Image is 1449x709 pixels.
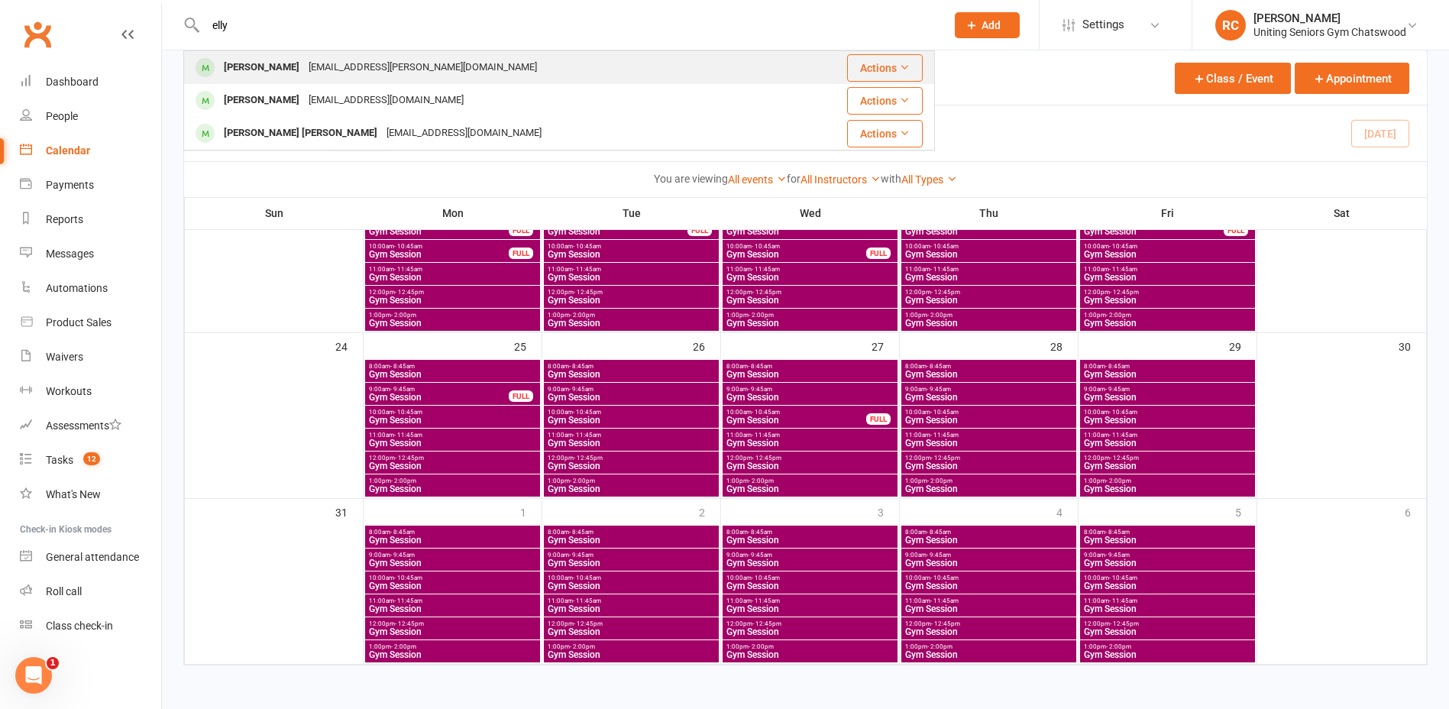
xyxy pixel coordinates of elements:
[390,552,415,558] span: - 9:45am
[547,558,716,568] span: Gym Session
[931,289,960,296] span: - 12:45pm
[394,575,422,581] span: - 10:45am
[726,243,867,250] span: 10:00am
[547,363,716,370] span: 8:00am
[930,243,959,250] span: - 10:45am
[748,363,772,370] span: - 8:45am
[904,478,1073,484] span: 1:00pm
[547,319,716,328] span: Gym Session
[752,575,780,581] span: - 10:45am
[748,529,772,536] span: - 8:45am
[20,374,161,409] a: Workouts
[726,319,894,328] span: Gym Session
[368,455,537,461] span: 12:00pm
[904,319,1073,328] span: Gym Session
[1110,455,1139,461] span: - 12:45pm
[904,439,1073,448] span: Gym Session
[368,243,509,250] span: 10:00am
[574,289,603,296] span: - 12:45pm
[726,296,894,305] span: Gym Session
[394,432,422,439] span: - 11:45am
[394,243,422,250] span: - 10:45am
[904,432,1073,439] span: 11:00am
[18,15,57,53] a: Clubworx
[749,312,774,319] span: - 2:00pm
[368,461,537,471] span: Gym Session
[20,575,161,609] a: Roll call
[726,266,894,273] span: 11:00am
[1083,409,1252,416] span: 10:00am
[570,478,595,484] span: - 2:00pm
[368,536,537,545] span: Gym Session
[542,197,721,229] th: Tue
[1399,333,1426,358] div: 30
[1083,370,1252,379] span: Gym Session
[46,419,121,432] div: Assessments
[547,552,716,558] span: 9:00am
[368,416,537,425] span: Gym Session
[573,432,601,439] span: - 11:45am
[368,558,537,568] span: Gym Session
[904,484,1073,494] span: Gym Session
[520,499,542,524] div: 1
[726,227,894,236] span: Gym Session
[368,581,537,591] span: Gym Session
[1083,273,1252,282] span: Gym Session
[547,393,716,402] span: Gym Session
[20,65,161,99] a: Dashboard
[1083,558,1252,568] span: Gym Session
[368,604,537,613] span: Gym Session
[547,266,716,273] span: 11:00am
[20,271,161,306] a: Automations
[569,552,594,558] span: - 9:45am
[927,552,951,558] span: - 9:45am
[368,575,537,581] span: 10:00am
[547,416,716,425] span: Gym Session
[547,227,688,236] span: Gym Session
[847,87,923,115] button: Actions
[547,439,716,448] span: Gym Session
[20,609,161,643] a: Class kiosk mode
[1083,478,1252,484] span: 1:00pm
[900,197,1079,229] th: Thu
[547,250,716,259] span: Gym Session
[1110,289,1139,296] span: - 12:45pm
[573,409,601,416] span: - 10:45am
[721,197,900,229] th: Wed
[904,266,1073,273] span: 11:00am
[46,351,83,363] div: Waivers
[930,597,959,604] span: - 11:45am
[904,455,1073,461] span: 12:00pm
[654,173,728,185] strong: You are viewing
[904,536,1073,545] span: Gym Session
[47,657,59,669] span: 1
[368,266,537,273] span: 11:00am
[1405,499,1426,524] div: 6
[699,499,720,524] div: 2
[1105,386,1130,393] span: - 9:45am
[1083,243,1252,250] span: 10:00am
[1083,250,1252,259] span: Gym Session
[1083,461,1252,471] span: Gym Session
[1105,363,1130,370] span: - 8:45am
[726,250,867,259] span: Gym Session
[881,173,901,185] strong: with
[368,227,509,236] span: Gym Session
[219,89,304,112] div: [PERSON_NAME]
[1083,529,1252,536] span: 8:00am
[368,363,537,370] span: 8:00am
[752,597,780,604] span: - 11:45am
[904,363,1073,370] span: 8:00am
[569,386,594,393] span: - 9:45am
[752,266,780,273] span: - 11:45am
[904,416,1073,425] span: Gym Session
[573,597,601,604] span: - 11:45am
[927,529,951,536] span: - 8:45am
[547,312,716,319] span: 1:00pm
[930,432,959,439] span: - 11:45am
[547,581,716,591] span: Gym Session
[574,455,603,461] span: - 12:45pm
[1083,432,1252,439] span: 11:00am
[927,386,951,393] span: - 9:45am
[904,296,1073,305] span: Gym Session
